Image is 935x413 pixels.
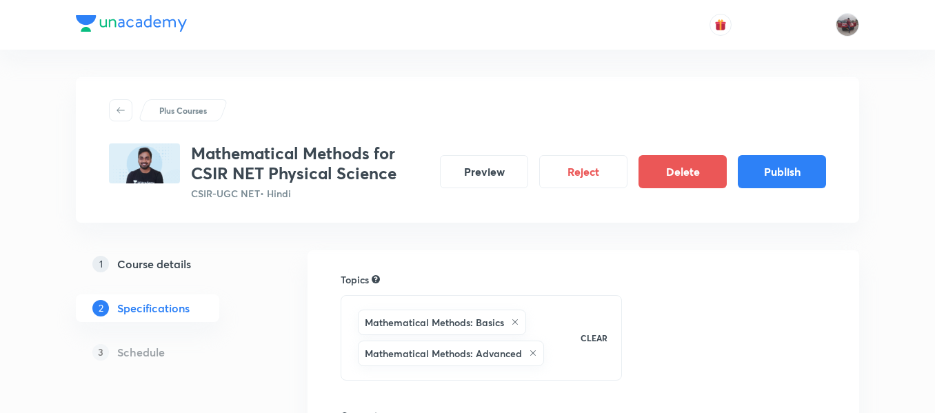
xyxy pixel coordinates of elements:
button: Publish [738,155,826,188]
h5: Course details [117,256,191,272]
p: 3 [92,344,109,361]
h3: Mathematical Methods for CSIR NET Physical Science [191,143,429,183]
h5: Specifications [117,300,190,316]
a: Company Logo [76,15,187,35]
img: avatar [714,19,727,31]
a: 1Course details [76,250,263,278]
h5: Schedule [117,344,165,361]
img: Company Logo [76,15,187,32]
p: CSIR-UGC NET • Hindi [191,186,429,201]
button: Delete [639,155,727,188]
h6: Topics [341,272,369,287]
button: avatar [710,14,732,36]
p: 2 [92,300,109,316]
img: 0E036C68-B9D6-4A6B-AC2E-3CD12E5868C1_plus.png [109,143,180,183]
div: Search for topics [372,273,380,285]
button: Reject [539,155,627,188]
button: Preview [440,155,528,188]
p: 1 [92,256,109,272]
h6: Mathematical Methods: Advanced [365,346,522,361]
p: CLEAR [581,332,607,344]
h6: Mathematical Methods: Basics [365,315,504,330]
p: Plus Courses [159,104,207,117]
img: amirhussain Hussain [836,13,859,37]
